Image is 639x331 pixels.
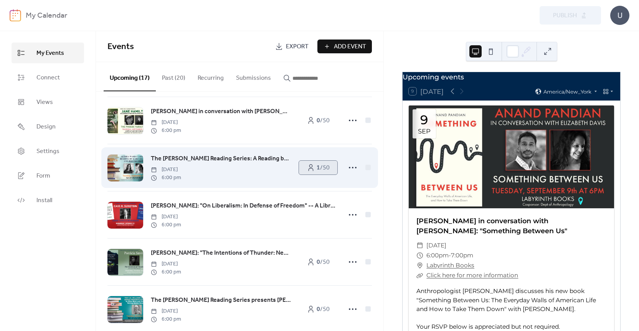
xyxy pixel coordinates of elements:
[151,268,181,276] span: 6:00 pm
[416,260,423,270] div: ​
[426,260,474,270] a: Labyrinth Books
[104,62,156,91] button: Upcoming (17)
[449,250,451,260] span: -
[151,248,291,258] a: [PERSON_NAME]: "The Intentions of Thunder: New & Selected Poem" -- A Library & Labyrinth Collabor...
[543,89,591,94] span: America/New_York
[426,250,449,260] span: 6:00pm
[334,42,366,51] span: Add Event
[317,162,320,174] b: 1
[192,62,230,91] button: Recurring
[36,98,53,107] span: Views
[107,38,134,55] span: Events
[416,250,423,260] div: ​
[151,107,291,117] a: [PERSON_NAME] in conversation with [PERSON_NAME] - Library Live at [GEOGRAPHIC_DATA]
[151,295,291,305] a: The [PERSON_NAME] Reading Series presents [PERSON_NAME] and Student Readers
[156,62,192,91] button: Past (20)
[426,240,446,250] span: [DATE]
[426,272,518,279] a: Click here for more information
[26,8,67,23] b: My Calendar
[418,128,431,135] div: Sep
[36,171,50,181] span: Form
[151,127,181,135] span: 6:00 pm
[36,73,60,82] span: Connect
[299,255,337,269] a: 0/50
[12,67,84,88] a: Connect
[151,119,181,127] span: [DATE]
[151,201,337,211] span: [PERSON_NAME]: "On Liberalism: In Defense of Freedom" -- A Library and Labyrinth Collaboration
[409,287,614,331] div: Anthropologist [PERSON_NAME] discusses his new book "Something Between Us: The Everyday Walls of ...
[317,258,330,267] span: / 50
[36,147,59,156] span: Settings
[151,307,181,315] span: [DATE]
[36,49,64,58] span: My Events
[317,115,320,127] b: 0
[151,154,291,164] a: The [PERSON_NAME] Reading Series: A Reading by [PERSON_NAME] and [PERSON_NAME]
[317,116,330,125] span: / 50
[10,9,21,21] img: logo
[403,72,620,82] div: Upcoming events
[151,260,181,268] span: [DATE]
[151,174,181,182] span: 6:00 pm
[317,163,330,173] span: / 50
[416,240,423,250] div: ​
[151,213,181,221] span: [DATE]
[416,217,567,235] a: [PERSON_NAME] in conversation with [PERSON_NAME]: "Something Between Us"
[12,43,84,63] a: My Events
[230,62,277,91] button: Submissions
[299,302,337,316] a: 0/50
[299,161,337,175] a: 1/50
[317,40,372,53] button: Add Event
[299,114,337,127] a: 0/50
[36,196,52,205] span: Install
[151,201,337,211] a: [PERSON_NAME]: "On Liberalism: In Defense of Freedom" -- A Library and Labyrinth Collaboration
[151,221,181,229] span: 6:00 pm
[151,107,291,116] span: [PERSON_NAME] in conversation with [PERSON_NAME] - Library Live at [GEOGRAPHIC_DATA]
[317,305,330,314] span: / 50
[151,249,291,258] span: [PERSON_NAME]: "The Intentions of Thunder: New & Selected Poem" -- A Library & Labyrinth Collabor...
[36,122,56,132] span: Design
[416,270,423,280] div: ​
[151,296,291,305] span: The [PERSON_NAME] Reading Series presents [PERSON_NAME] and Student Readers
[151,166,181,174] span: [DATE]
[12,165,84,186] a: Form
[286,42,309,51] span: Export
[610,6,629,25] div: U
[420,114,428,126] div: 9
[12,141,84,161] a: Settings
[269,40,314,53] a: Export
[317,303,320,315] b: 0
[451,250,473,260] span: 7:00pm
[12,92,84,112] a: Views
[317,256,320,268] b: 0
[151,315,181,323] span: 6:00 pm
[12,190,84,211] a: Install
[12,116,84,137] a: Design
